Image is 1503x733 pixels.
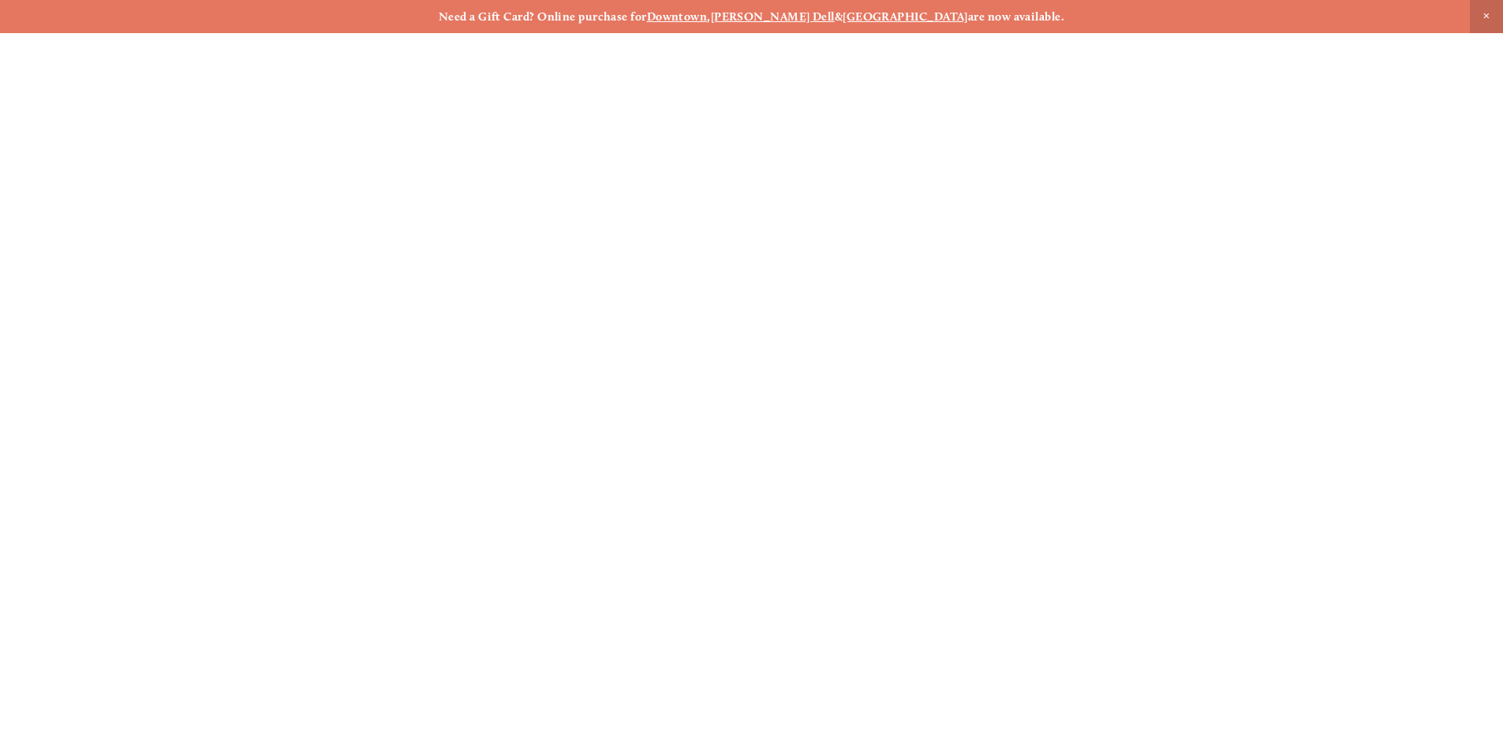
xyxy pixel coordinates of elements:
[835,9,843,24] strong: &
[711,9,835,24] a: [PERSON_NAME] Dell
[843,9,968,24] a: [GEOGRAPHIC_DATA]
[439,9,647,24] strong: Need a Gift Card? Online purchase for
[968,9,1064,24] strong: are now available.
[647,9,708,24] a: Downtown
[707,9,710,24] strong: ,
